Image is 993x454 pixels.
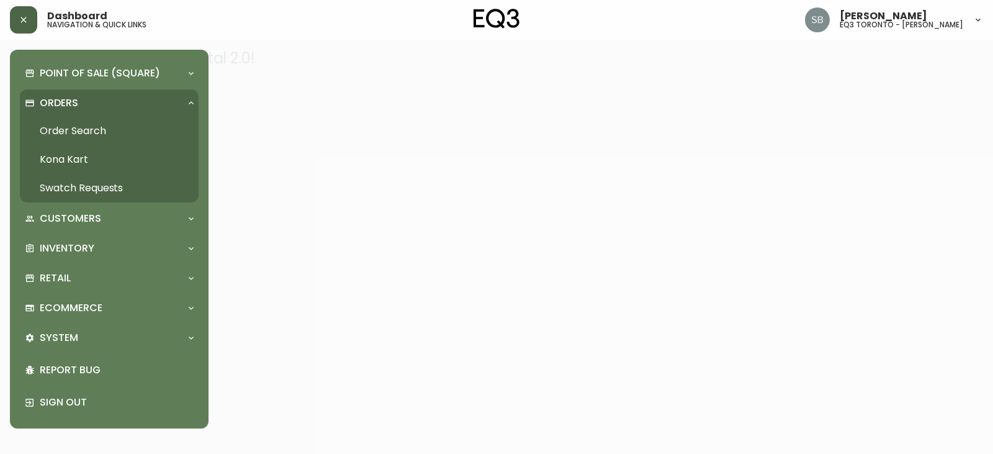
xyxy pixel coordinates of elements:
div: Ecommerce [20,294,199,322]
p: Inventory [40,242,94,255]
a: Swatch Requests [20,174,199,202]
img: 62e4f14275e5c688c761ab51c449f16a [805,7,830,32]
p: System [40,331,78,345]
span: Dashboard [47,11,107,21]
h5: eq3 toronto - [PERSON_NAME] [840,21,963,29]
div: Report Bug [20,354,199,386]
div: Sign Out [20,386,199,419]
div: System [20,324,199,352]
span: [PERSON_NAME] [840,11,927,21]
p: Report Bug [40,363,194,377]
p: Point of Sale (Square) [40,66,160,80]
div: Retail [20,265,199,292]
img: logo [474,9,519,29]
a: Kona Kart [20,145,199,174]
p: Sign Out [40,396,194,409]
h5: navigation & quick links [47,21,146,29]
p: Retail [40,271,71,285]
div: Point of Sale (Square) [20,60,199,87]
div: Orders [20,89,199,117]
a: Order Search [20,117,199,145]
p: Customers [40,212,101,225]
div: Inventory [20,235,199,262]
p: Ecommerce [40,301,102,315]
div: Customers [20,205,199,232]
p: Orders [40,96,78,110]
